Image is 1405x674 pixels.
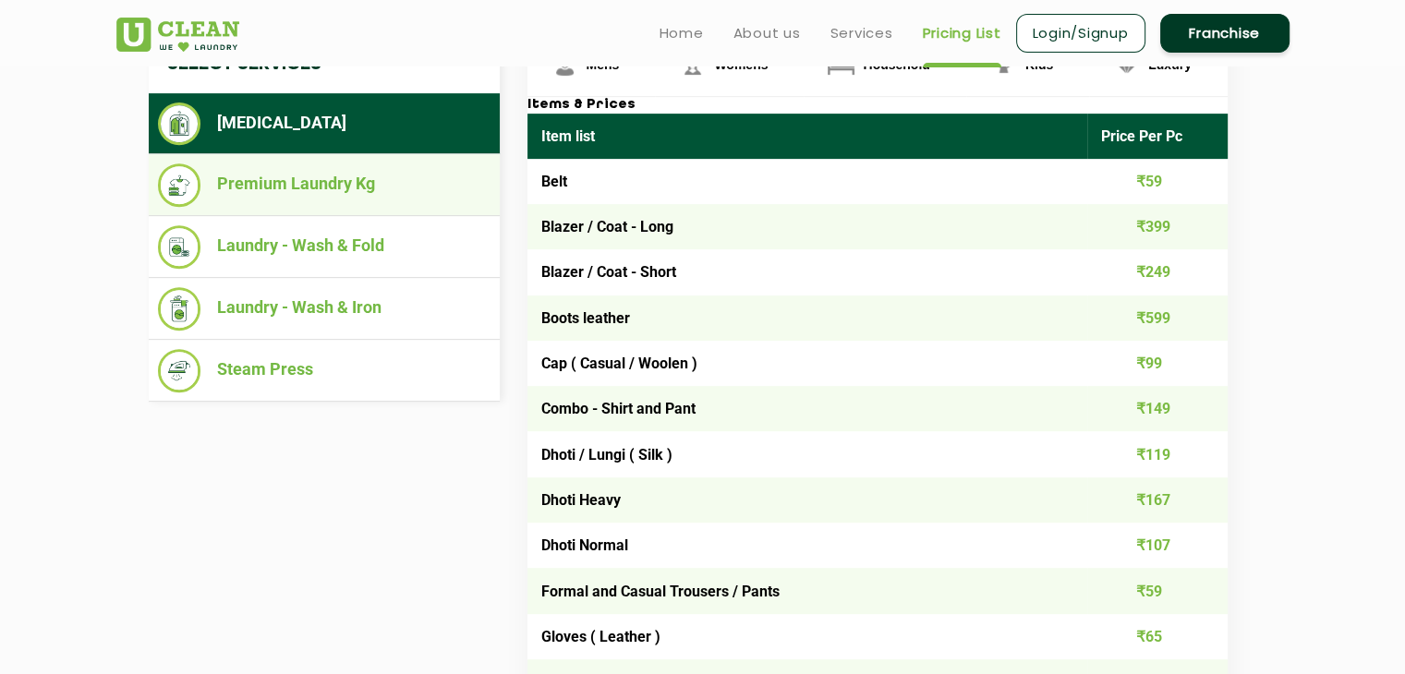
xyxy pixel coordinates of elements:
li: Premium Laundry Kg [158,163,491,207]
a: Services [830,22,893,44]
td: ₹599 [1087,295,1228,341]
li: [MEDICAL_DATA] [158,102,491,145]
td: ₹399 [1087,204,1228,249]
td: Belt [527,159,1088,204]
td: Blazer / Coat - Short [527,249,1088,295]
a: Franchise [1160,14,1290,53]
td: Gloves ( Leather ) [527,614,1088,659]
li: Steam Press [158,349,491,392]
h3: Items & Prices [527,97,1228,114]
td: Dhoti Heavy [527,477,1088,523]
img: Premium Laundry Kg [158,163,201,207]
td: Dhoti / Lungi ( Silk ) [527,431,1088,476]
td: Dhoti Normal [527,523,1088,568]
td: ₹167 [1087,477,1228,523]
td: Formal and Casual Trousers / Pants [527,568,1088,613]
a: Home [660,22,704,44]
a: Pricing List [923,22,1001,44]
img: Laundry - Wash & Iron [158,287,201,331]
td: Boots leather [527,295,1088,341]
img: Laundry - Wash & Fold [158,225,201,269]
td: ₹99 [1087,341,1228,386]
li: Laundry - Wash & Fold [158,225,491,269]
td: ₹149 [1087,386,1228,431]
td: ₹107 [1087,523,1228,568]
th: Item list [527,114,1088,159]
td: ₹249 [1087,249,1228,295]
td: ₹59 [1087,568,1228,613]
img: Dry Cleaning [158,102,201,145]
a: About us [733,22,801,44]
td: Blazer / Coat - Long [527,204,1088,249]
td: ₹119 [1087,431,1228,476]
td: ₹59 [1087,159,1228,204]
td: Combo - Shirt and Pant [527,386,1088,431]
th: Price Per Pc [1087,114,1228,159]
li: Laundry - Wash & Iron [158,287,491,331]
a: Login/Signup [1016,14,1145,53]
img: UClean Laundry and Dry Cleaning [116,18,239,52]
img: Steam Press [158,349,201,392]
td: ₹65 [1087,614,1228,659]
td: Cap ( Casual / Woolen ) [527,341,1088,386]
